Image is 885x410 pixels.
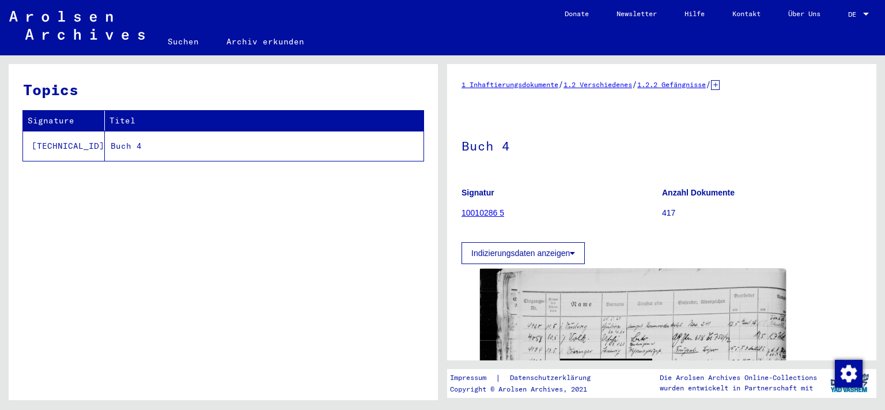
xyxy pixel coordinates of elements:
span: DE [848,10,861,18]
img: Arolsen_neg.svg [9,11,145,40]
td: Buch 4 [105,131,423,161]
img: Zustimmung ändern [835,360,863,388]
p: Die Arolsen Archives Online-Collections [660,373,817,383]
button: Indizierungsdaten anzeigen [462,242,585,264]
img: yv_logo.png [828,368,871,397]
a: Archiv erkunden [213,28,318,55]
h1: Buch 4 [462,119,862,170]
a: Suchen [154,28,213,55]
p: wurden entwickelt in Partnerschaft mit [660,383,817,393]
p: 417 [662,207,862,219]
a: 1.2 Verschiedenes [563,80,632,89]
a: 1.2.2 Gefängnisse [637,80,706,89]
a: Impressum [450,372,496,384]
span: / [558,79,563,89]
div: | [450,372,604,384]
a: Datenschutzerklärung [501,372,604,384]
a: 10010286 5 [462,208,504,217]
span: / [632,79,637,89]
div: Zustimmung ändern [834,359,862,387]
p: Copyright © Arolsen Archives, 2021 [450,384,604,394]
th: Signature [23,111,105,131]
b: Signatur [462,188,494,197]
h3: Topics [23,78,423,101]
b: Anzahl Dokumente [662,188,735,197]
a: 1 Inhaftierungsdokumente [462,80,558,89]
td: [TECHNICAL_ID] [23,131,105,161]
span: / [706,79,711,89]
th: Titel [105,111,423,131]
